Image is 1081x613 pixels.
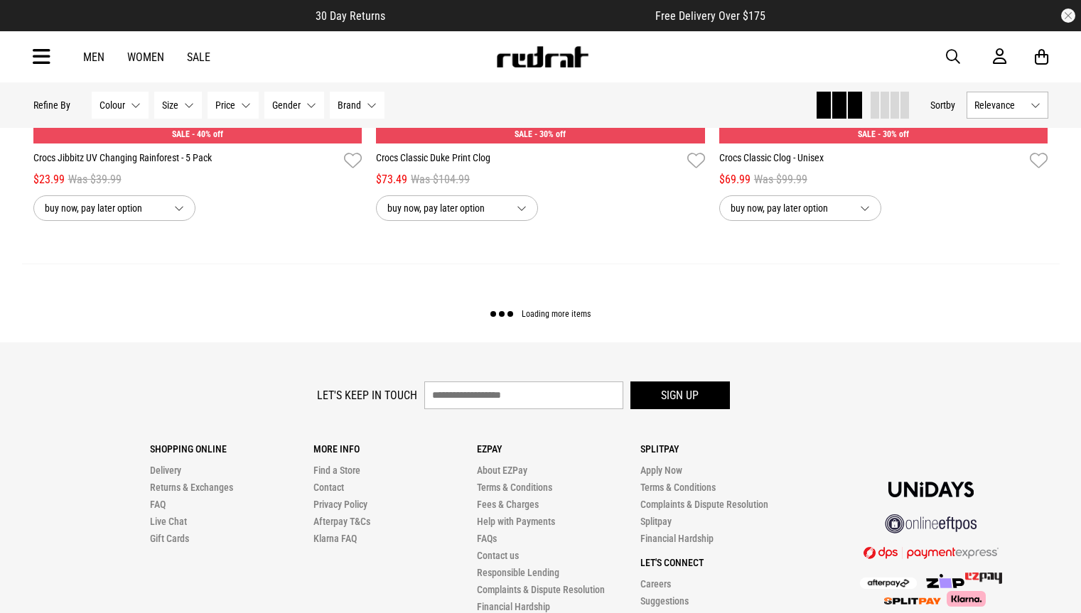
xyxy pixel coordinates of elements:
a: Afterpay T&Cs [313,516,370,527]
button: buy now, pay later option [33,195,195,221]
a: Financial Hardship [477,601,550,612]
img: Splitpay [884,597,941,604]
img: DPS [864,546,999,559]
button: Sign up [630,381,730,409]
a: Returns & Exchanges [150,482,233,493]
a: Privacy Policy [313,499,367,510]
img: Zip [925,574,965,588]
span: Gender [272,99,301,111]
a: Contact [313,482,344,493]
label: Let's keep in touch [317,389,417,402]
a: Complaints & Dispute Resolution [477,584,605,595]
span: $73.49 [376,171,407,188]
a: Fees & Charges [477,499,539,510]
a: FAQ [150,499,166,510]
span: Brand [338,99,361,111]
span: buy now, pay later option [45,200,163,217]
span: buy now, pay later option [387,200,505,217]
a: Apply Now [640,465,682,476]
a: Suggestions [640,595,689,607]
a: Terms & Conditions [640,482,716,493]
a: About EZPay [477,465,527,476]
a: Careers [640,578,671,590]
button: Relevance [967,92,1048,119]
button: buy now, pay later option [376,195,538,221]
img: Splitpay [965,573,1002,584]
a: Help with Payments [477,516,555,527]
a: Find a Store [313,465,360,476]
span: $69.99 [719,171,751,188]
a: Sale [187,50,210,64]
button: Size [154,92,202,119]
span: - 40% off [192,129,223,139]
a: Splitpay [640,516,672,527]
span: SALE [515,129,532,139]
p: Ezpay [477,443,640,455]
a: Complaints & Dispute Resolution [640,499,768,510]
span: $23.99 [33,171,65,188]
a: Gift Cards [150,533,189,544]
button: Open LiveChat chat widget [11,6,54,48]
span: Was $39.99 [68,171,122,188]
img: Unidays [888,482,974,497]
p: Let's Connect [640,557,804,568]
span: Colour [100,99,125,111]
button: Sortby [930,97,955,114]
img: Redrat logo [495,46,589,67]
a: FAQs [477,533,497,544]
span: Size [162,99,178,111]
a: Women [127,50,164,64]
img: Afterpay [860,577,917,589]
span: SALE [858,129,876,139]
button: Gender [264,92,324,119]
a: Men [83,50,104,64]
p: Refine By [33,99,70,111]
span: - 30% off [534,129,566,139]
button: Colour [92,92,149,119]
span: Relevance [974,99,1025,111]
button: Price [208,92,259,119]
span: buy now, pay later option [731,200,849,217]
span: 30 Day Returns [316,9,385,23]
span: Loading more items [522,310,591,320]
span: Was $99.99 [754,171,807,188]
img: online eftpos [885,514,977,533]
span: Was $104.99 [411,171,470,188]
p: Shopping Online [150,443,313,455]
img: Klarna [941,591,986,607]
span: - 30% off [878,129,909,139]
a: Responsible Lending [477,567,559,578]
a: Delivery [150,465,181,476]
a: Klarna FAQ [313,533,357,544]
a: Live Chat [150,516,187,527]
button: buy now, pay later option [719,195,881,221]
a: Crocs Classic Clog - Unisex [719,151,1025,171]
p: More Info [313,443,477,455]
a: Crocs Classic Duke Print Clog [376,151,682,171]
a: Terms & Conditions [477,482,552,493]
button: Brand [330,92,384,119]
a: Financial Hardship [640,533,714,544]
span: Price [215,99,235,111]
iframe: Customer reviews powered by Trustpilot [414,9,627,23]
a: Contact us [477,550,519,561]
a: Crocs Jibbitz UV Changing Rainforest - 5 Pack [33,151,339,171]
span: by [946,99,955,111]
p: Splitpay [640,443,804,455]
span: Free Delivery Over $175 [655,9,765,23]
span: SALE [172,129,190,139]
